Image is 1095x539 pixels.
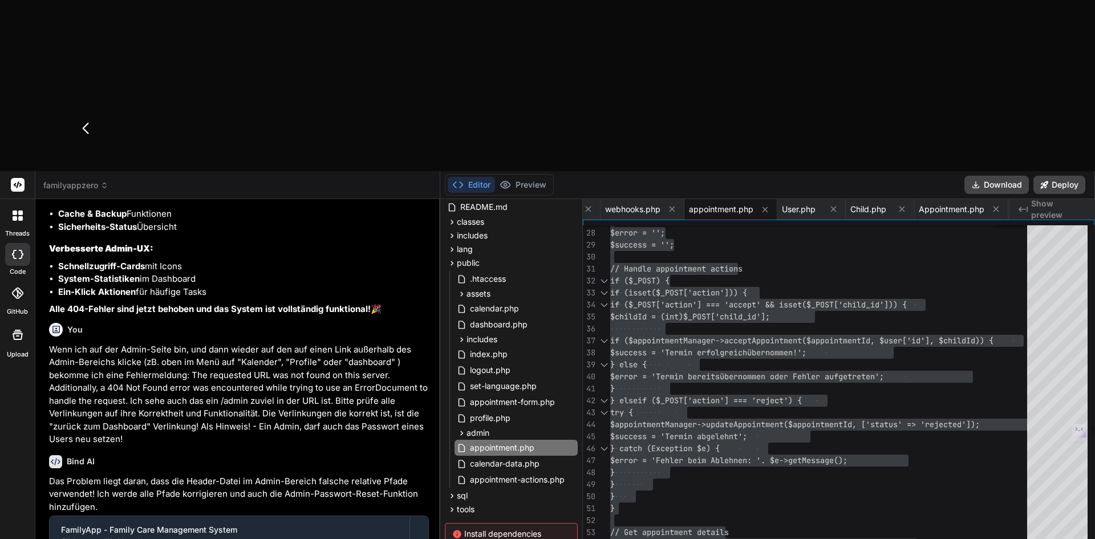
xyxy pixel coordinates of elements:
[459,200,509,214] span: README.md
[583,359,595,371] div: 39
[49,475,429,514] p: Das Problem liegt daran, dass die Header-Datei im Admin-Bereich falsche relative Pfade verwendet!...
[469,457,541,471] span: calendar-data.php
[597,359,611,371] div: Click to collapse the range.
[49,343,429,446] p: Wenn ich auf der Admin-Seite bin, und dann wieder auf den auf einen Link außerhalb des Admin-Bere...
[583,407,595,419] div: 43
[58,286,136,297] strong: Ein-Klick Aktionen
[1033,176,1085,194] button: Deploy
[765,419,980,429] span: ment($appointmentId, ['status' => 'rejected']);
[583,323,595,335] div: 36
[605,204,660,215] span: webhooks.php
[467,288,490,299] span: assets
[58,221,137,232] strong: Sicherheits-Status
[58,221,429,234] li: Übersicht
[467,334,497,345] span: includes
[583,371,595,383] div: 40
[610,371,720,382] span: $error = 'Termin bereits
[610,467,615,477] span: }
[58,273,140,284] strong: System-Statistiken
[448,177,495,193] button: Editor
[919,204,984,215] span: Appointment.php
[583,311,595,323] div: 35
[597,443,611,455] div: Click to collapse the range.
[610,275,670,286] span: if ($_POST) {
[610,443,720,453] span: } catch (Exception $e) {
[67,324,83,335] h6: You
[610,228,665,238] span: $error = '';
[469,379,538,393] span: set-language.php
[610,395,802,406] span: } elseif ($_POST['action'] === 'reject') {
[67,456,95,467] h6: Bind AI
[597,287,611,299] div: Click to collapse the range.
[583,299,595,311] div: 34
[457,244,473,255] span: lang
[58,273,429,286] li: im Dashboard
[597,335,611,347] div: Click to collapse the range.
[610,527,729,537] span: // Get appointment details
[583,479,595,491] div: 49
[583,526,595,538] div: 53
[597,299,611,311] div: Click to collapse the range.
[720,371,884,382] span: übernommen oder Fehler aufgetreten';
[469,473,566,487] span: appointment-actions.php
[10,267,26,277] label: code
[610,287,747,298] span: if (isset($_POST['action'])) {
[597,395,611,407] div: Click to collapse the range.
[583,491,595,502] div: 50
[850,204,886,215] span: Child.php
[583,383,595,395] div: 41
[1031,198,1086,221] span: Show preview
[43,180,108,191] span: familyappzero
[610,264,743,274] span: // Handle appointment actions
[610,335,784,346] span: if ($appointmentManager->acceptAppoint
[782,204,816,215] span: User.php
[469,302,520,315] span: calendar.php
[49,303,429,316] p: 🎉
[49,243,153,254] strong: Verbesserte Admin-UX:
[583,335,595,347] div: 37
[583,275,595,287] div: 32
[457,230,488,241] span: includes
[469,363,512,377] span: logout.php
[58,261,145,271] strong: Schnellzugriff-Cards
[469,318,529,331] span: dashboard.php
[610,407,633,418] span: try {
[610,299,802,310] span: if ($_POST['action'] === 'accept' && isset
[583,287,595,299] div: 33
[583,347,595,359] div: 38
[689,204,753,215] span: appointment.php
[467,427,489,439] span: admin
[7,307,28,317] label: GitHub
[610,359,647,370] span: } else {
[610,455,761,465] span: $error = 'Fehler beim Ablehnen: '
[761,455,847,465] span: . $e->getMessage();
[49,303,371,314] strong: Alle 404-Fehler sind jetzt behoben und das System ist vollständig funktional!
[583,395,595,407] div: 42
[610,240,674,250] span: $success = '';
[964,176,1029,194] button: Download
[469,395,556,409] span: appointment-form.php
[583,514,595,526] div: 52
[583,419,595,431] div: 44
[469,272,507,286] span: .htaccess
[583,443,595,455] div: 46
[469,411,512,425] span: profile.php
[457,216,484,228] span: classes
[61,524,398,536] div: FamilyApp - Family Care Management System
[610,347,747,358] span: $success = 'Termin erfolgreich
[597,407,611,419] div: Click to collapse the range.
[583,467,595,479] div: 48
[583,227,595,239] div: 28
[583,263,595,275] div: 31
[610,431,747,441] span: $success = 'Termin abgelehnt';
[495,177,551,193] button: Preview
[610,311,770,322] span: $childId = (int)$_POST['child_id'];
[784,335,993,346] span: ment($appointmentId, $user['id'], $childId)) {
[610,419,765,429] span: $appointmentManager->updateAppoint
[583,455,595,467] div: 47
[469,347,509,361] span: index.php
[583,251,595,263] div: 30
[7,350,29,359] label: Upload
[457,504,474,515] span: tools
[583,502,595,514] div: 51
